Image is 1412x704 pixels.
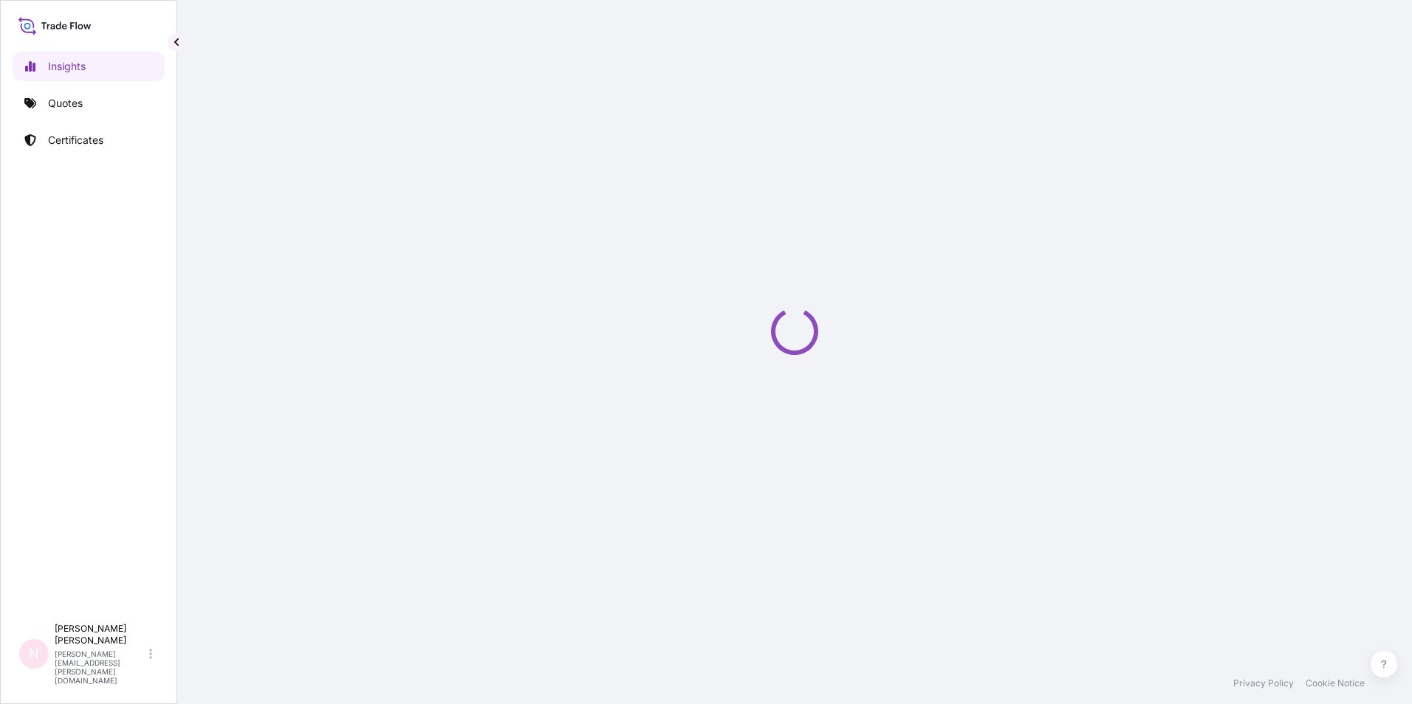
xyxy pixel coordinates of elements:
[29,646,39,661] span: N
[55,649,146,685] p: [PERSON_NAME][EMAIL_ADDRESS][PERSON_NAME][DOMAIN_NAME]
[1233,677,1294,689] a: Privacy Policy
[1306,677,1365,689] a: Cookie Notice
[48,96,83,111] p: Quotes
[13,89,165,118] a: Quotes
[13,52,165,81] a: Insights
[48,133,103,148] p: Certificates
[13,125,165,155] a: Certificates
[48,59,86,74] p: Insights
[55,623,146,646] p: [PERSON_NAME] [PERSON_NAME]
